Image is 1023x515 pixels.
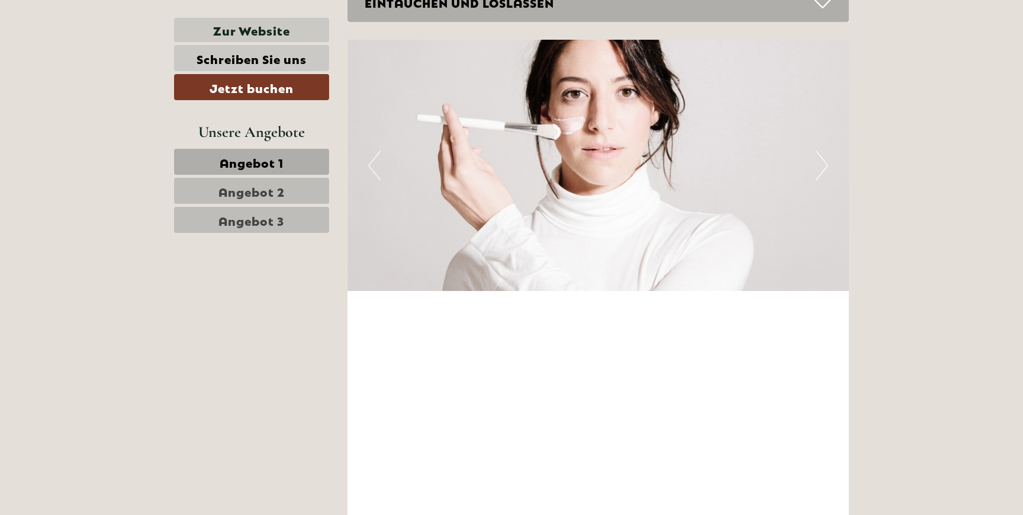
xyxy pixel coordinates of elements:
[18,34,168,44] div: [GEOGRAPHIC_DATA]
[368,151,381,180] button: Previous
[9,32,174,68] div: Guten Tag, wie können wir Ihnen helfen?
[174,18,329,42] a: Zur Website
[18,57,168,66] small: 18:25
[174,45,329,71] a: Schreiben Sie uns
[174,121,329,143] div: Unsere Angebote
[218,183,285,199] span: Angebot 2
[219,212,285,228] span: Angebot 3
[174,74,329,100] a: Jetzt buchen
[220,153,284,170] span: Angebot 1
[206,9,260,29] div: Montag
[384,307,467,333] button: Senden
[816,151,828,180] button: Next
